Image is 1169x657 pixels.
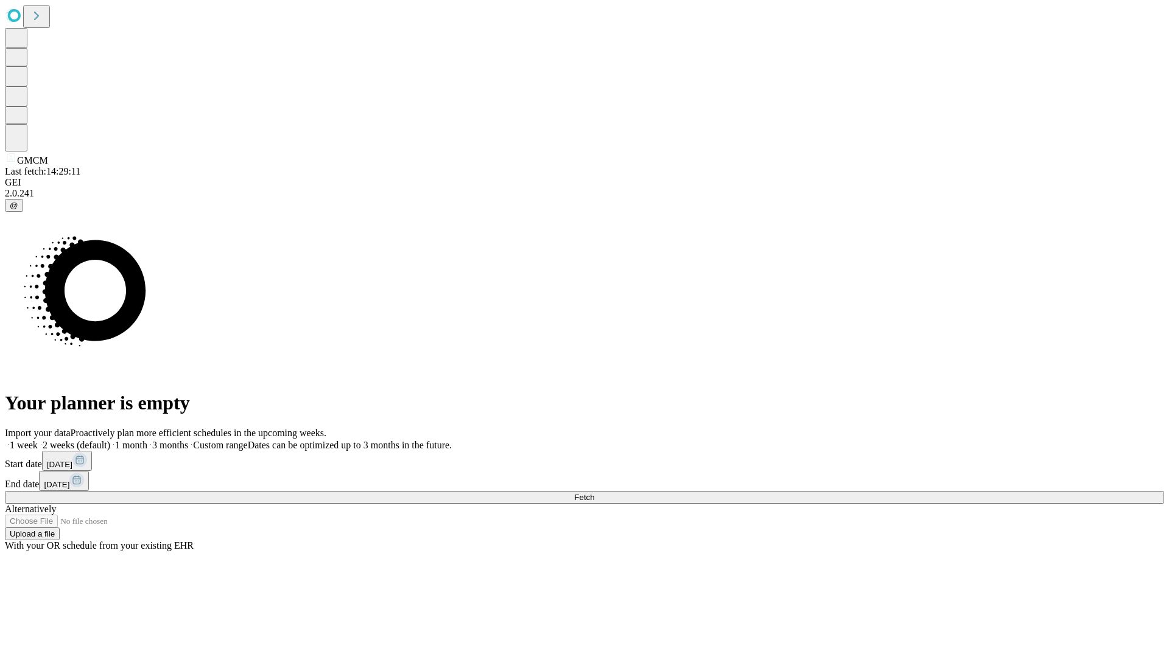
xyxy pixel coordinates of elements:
[152,440,188,450] span: 3 months
[574,493,594,502] span: Fetch
[5,428,71,438] span: Import your data
[43,440,110,450] span: 2 weeks (default)
[5,540,194,551] span: With your OR schedule from your existing EHR
[248,440,452,450] span: Dates can be optimized up to 3 months in the future.
[5,471,1164,491] div: End date
[39,471,89,491] button: [DATE]
[5,199,23,212] button: @
[42,451,92,471] button: [DATE]
[44,480,69,489] span: [DATE]
[17,155,48,165] span: GMCM
[10,201,18,210] span: @
[47,460,72,469] span: [DATE]
[5,166,80,176] span: Last fetch: 14:29:11
[10,440,38,450] span: 1 week
[5,188,1164,199] div: 2.0.241
[5,392,1164,414] h1: Your planner is empty
[193,440,247,450] span: Custom range
[71,428,326,438] span: Proactively plan more efficient schedules in the upcoming weeks.
[5,527,60,540] button: Upload a file
[5,491,1164,504] button: Fetch
[115,440,147,450] span: 1 month
[5,451,1164,471] div: Start date
[5,504,56,514] span: Alternatively
[5,177,1164,188] div: GEI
